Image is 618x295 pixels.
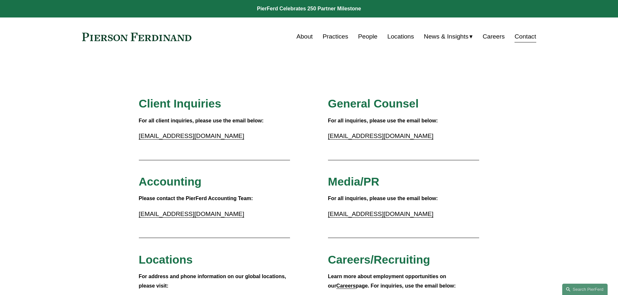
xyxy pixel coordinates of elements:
a: Careers [483,30,505,43]
strong: Learn more about employment opportunities on our [328,274,448,289]
a: Locations [387,30,414,43]
strong: For address and phone information on our global locations, please visit: [139,274,288,289]
a: Contact [515,30,536,43]
strong: For all client inquiries, please use the email below: [139,118,264,123]
a: Practices [322,30,348,43]
span: General Counsel [328,97,419,110]
a: Careers [336,283,356,289]
a: [EMAIL_ADDRESS][DOMAIN_NAME] [139,210,244,217]
strong: For all inquiries, please use the email below: [328,118,438,123]
span: Accounting [139,175,202,188]
a: People [358,30,378,43]
span: News & Insights [424,31,469,42]
strong: page. For inquiries, use the email below: [356,283,456,289]
a: [EMAIL_ADDRESS][DOMAIN_NAME] [328,132,433,139]
span: Client Inquiries [139,97,221,110]
a: folder dropdown [424,30,473,43]
a: [EMAIL_ADDRESS][DOMAIN_NAME] [139,132,244,139]
strong: For all inquiries, please use the email below: [328,196,438,201]
a: About [297,30,313,43]
span: Careers/Recruiting [328,253,430,266]
a: Search this site [562,284,608,295]
span: Locations [139,253,193,266]
span: Media/PR [328,175,379,188]
a: [EMAIL_ADDRESS][DOMAIN_NAME] [328,210,433,217]
strong: Please contact the PierFerd Accounting Team: [139,196,253,201]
